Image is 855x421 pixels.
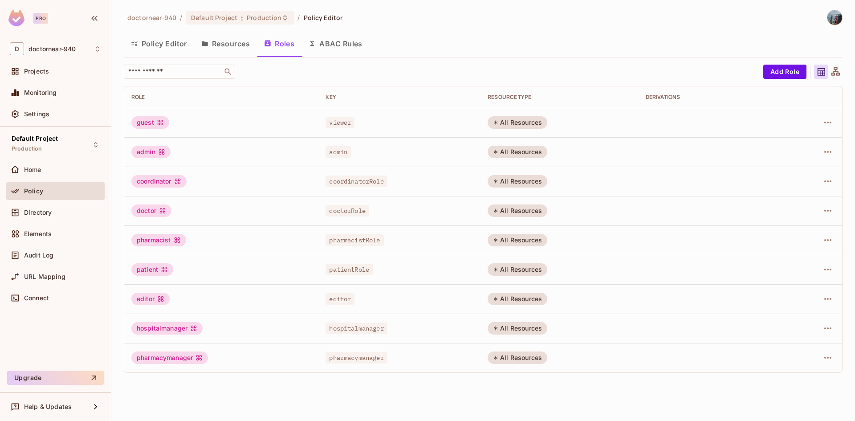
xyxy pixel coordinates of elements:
[8,10,24,26] img: SReyMgAAAABJRU5ErkJggg==
[257,33,301,55] button: Roles
[488,204,547,217] div: All Resources
[131,94,311,101] div: Role
[488,116,547,129] div: All Resources
[326,176,387,187] span: coordinatorRole
[301,33,370,55] button: ABAC Rules
[24,294,49,302] span: Connect
[127,13,176,22] span: the active workspace
[131,116,169,129] div: guest
[326,323,387,334] span: hospitalmanager
[24,252,53,259] span: Audit Log
[124,33,194,55] button: Policy Editor
[12,135,58,142] span: Default Project
[10,42,24,55] span: D
[131,204,171,217] div: doctor
[24,273,65,280] span: URL Mapping
[131,352,208,364] div: pharmacymanager
[24,209,52,216] span: Directory
[191,13,237,22] span: Default Project
[326,264,373,275] span: patientRole
[326,94,473,101] div: Key
[488,293,547,305] div: All Resources
[24,89,57,96] span: Monitoring
[827,10,842,25] img: Genbold Gansukh
[131,175,187,188] div: coordinator
[131,322,203,335] div: hospitalmanager
[240,14,244,21] span: :
[304,13,343,22] span: Policy Editor
[24,230,52,237] span: Elements
[488,146,547,158] div: All Resources
[131,263,173,276] div: patient
[12,145,42,152] span: Production
[131,234,186,246] div: pharmacist
[28,45,76,53] span: Workspace: doctornear-940
[326,293,354,305] span: editor
[488,94,631,101] div: RESOURCE TYPE
[180,13,182,22] li: /
[763,65,806,79] button: Add Role
[326,352,387,364] span: pharmacymanager
[24,166,41,173] span: Home
[131,146,171,158] div: admin
[247,13,281,22] span: Production
[33,13,48,24] div: Pro
[326,117,354,128] span: viewer
[326,205,369,217] span: doctorRole
[194,33,257,55] button: Resources
[326,146,351,158] span: admin
[488,263,547,276] div: All Resources
[488,352,547,364] div: All Resources
[488,175,547,188] div: All Resources
[24,110,49,118] span: Settings
[24,68,49,75] span: Projects
[488,234,547,246] div: All Resources
[326,234,383,246] span: pharmacistRole
[488,322,547,335] div: All Resources
[646,94,774,101] div: Derivations
[24,188,43,195] span: Policy
[131,293,170,305] div: editor
[297,13,300,22] li: /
